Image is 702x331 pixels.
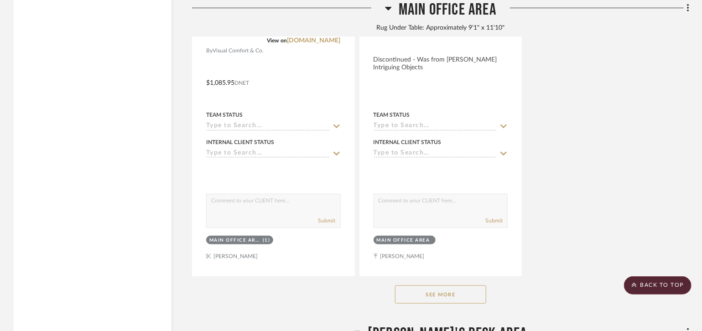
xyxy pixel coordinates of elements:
button: Submit [485,217,503,225]
div: Main Office Area [377,237,430,244]
input: Type to Search… [206,122,330,131]
div: Internal Client Status [206,138,274,146]
span: By [206,47,213,55]
div: Rug Under Table: Approximately 9'1" x 11'10" [192,23,689,33]
span: View on [267,38,287,43]
scroll-to-top-button: BACK TO TOP [624,276,692,295]
a: [DOMAIN_NAME] [287,37,341,44]
input: Type to Search… [206,150,330,158]
input: Type to Search… [374,122,497,131]
div: Team Status [206,111,243,119]
div: (1) [263,237,270,244]
button: See More [395,285,486,304]
span: Visual Comfort & Co. [213,47,264,55]
input: Type to Search… [374,150,497,158]
div: Team Status [374,111,410,119]
div: Internal Client Status [374,138,442,146]
div: Main Office Area [209,237,260,244]
button: Submit [318,217,336,225]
